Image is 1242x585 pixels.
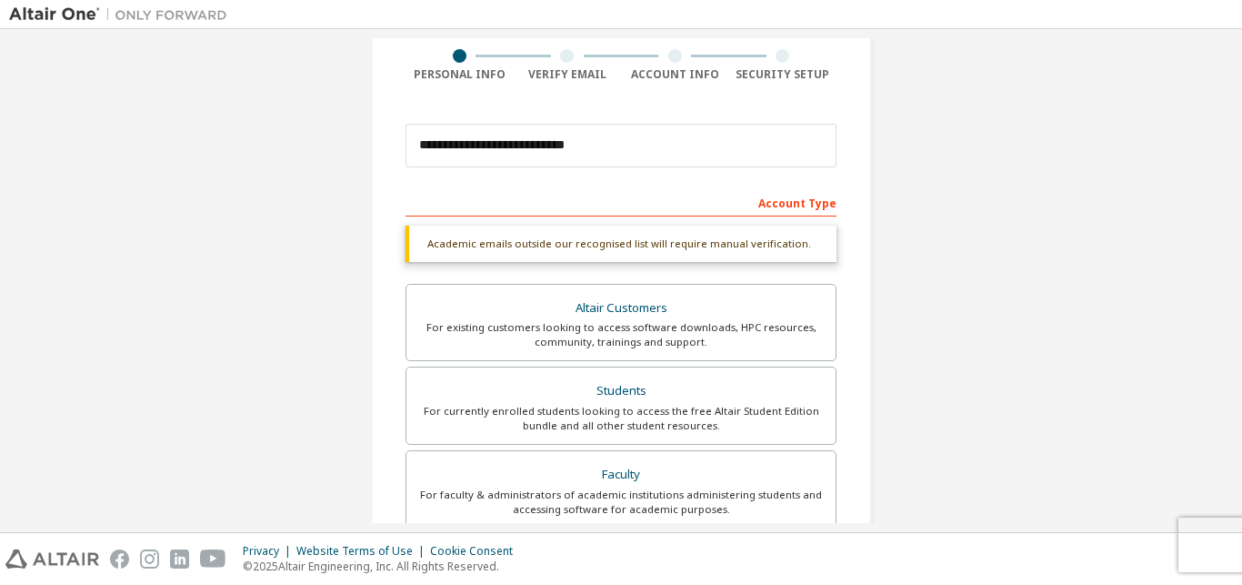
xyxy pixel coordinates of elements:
[200,550,226,569] img: youtube.svg
[110,550,129,569] img: facebook.svg
[417,488,825,517] div: For faculty & administrators of academic institutions administering students and accessing softwa...
[243,559,524,574] p: © 2025 Altair Engineering, Inc. All Rights Reserved.
[729,67,837,82] div: Security Setup
[514,67,622,82] div: Verify Email
[417,462,825,488] div: Faculty
[417,320,825,349] div: For existing customers looking to access software downloads, HPC resources, community, trainings ...
[406,67,514,82] div: Personal Info
[621,67,729,82] div: Account Info
[430,544,524,559] div: Cookie Consent
[406,187,836,217] div: Account Type
[417,378,825,404] div: Students
[243,544,296,559] div: Privacy
[296,544,430,559] div: Website Terms of Use
[5,550,99,569] img: altair_logo.svg
[9,5,236,24] img: Altair One
[406,226,836,262] div: Academic emails outside our recognised list will require manual verification.
[170,550,189,569] img: linkedin.svg
[417,404,825,433] div: For currently enrolled students looking to access the free Altair Student Edition bundle and all ...
[140,550,159,569] img: instagram.svg
[417,296,825,321] div: Altair Customers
